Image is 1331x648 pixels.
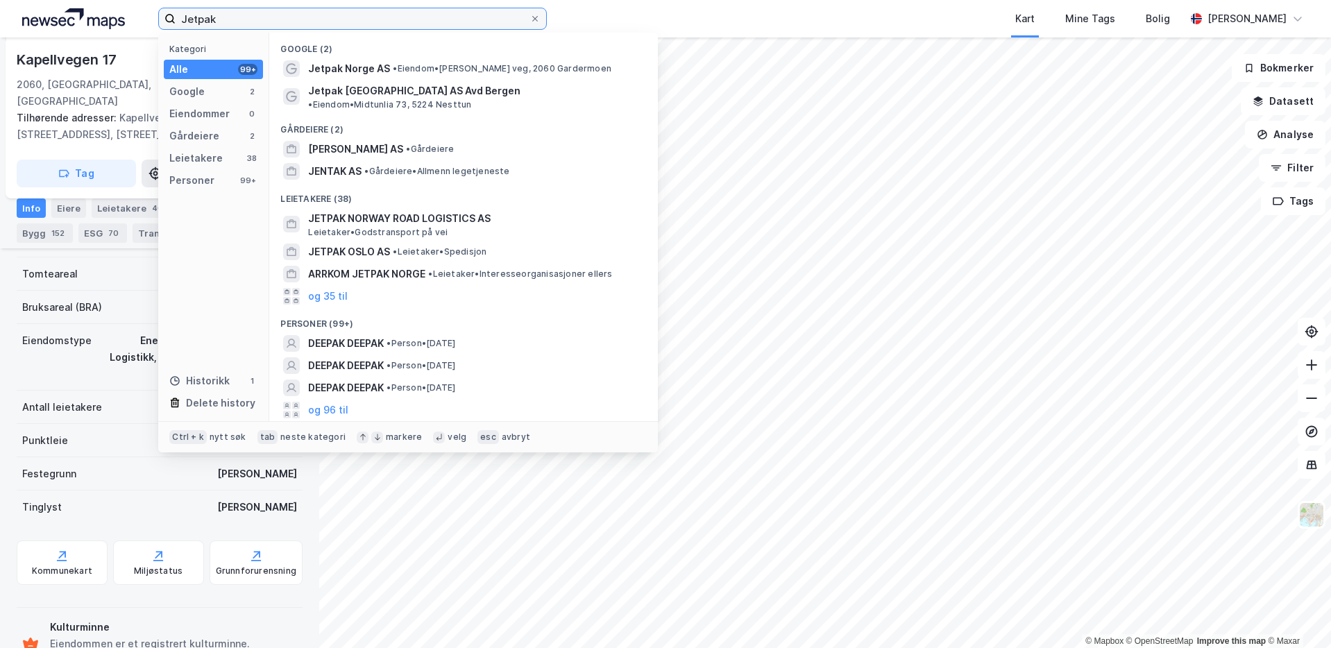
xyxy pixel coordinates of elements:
span: Person • [DATE] [387,382,455,393]
div: 2 [246,130,257,142]
span: Person • [DATE] [387,360,455,371]
span: Tilhørende adresser: [17,112,119,123]
div: Google (2) [269,33,658,58]
div: tab [257,430,278,444]
div: avbryt [502,432,530,443]
button: Tags [1261,187,1325,215]
div: 99+ [238,175,257,186]
div: Mine Tags [1065,10,1115,27]
div: Google [169,83,205,100]
span: DEEPAK DEEPAK [308,357,384,374]
span: Eiendom • Midtunlia 73, 5224 Nesttun [308,99,471,110]
span: • [393,246,397,257]
div: [PERSON_NAME] [217,499,297,515]
span: JETPAK OSLO AS [308,244,390,260]
div: Leietakere (38) [269,182,658,207]
div: Punktleie [22,432,68,449]
div: Eiendomstype [22,332,92,349]
div: neste kategori [280,432,346,443]
span: Leietaker • Interesseorganisasjoner ellers [428,268,612,280]
button: Bokmerker [1232,54,1325,82]
img: Z [1298,502,1325,528]
div: Kapellvegen 17 [17,49,119,71]
div: Tomteareal [22,266,78,282]
div: Tinglyst [22,499,62,515]
button: Tag [17,160,136,187]
div: 70 [105,226,121,240]
div: 2 [246,86,257,97]
div: velg [448,432,466,443]
div: 40 [149,201,166,215]
div: 38 [246,153,257,164]
div: Kommunekart [32,565,92,577]
div: Bruksareal (BRA) [22,299,102,316]
a: OpenStreetMap [1126,636,1194,646]
div: esc [477,430,499,444]
iframe: Chat Widget [1262,581,1331,648]
div: Historikk [169,373,230,389]
div: markere [386,432,422,443]
div: Personer [169,172,214,189]
div: Miljøstatus [134,565,183,577]
span: • [393,63,397,74]
span: Person • [DATE] [387,338,455,349]
a: Improve this map [1197,636,1266,646]
span: • [428,268,432,279]
div: Festegrunn [22,466,76,482]
span: ARRKOM JETPAK NORGE [308,266,425,282]
div: Gårdeiere [169,128,219,144]
div: Personer (99+) [269,307,658,332]
span: Gårdeiere • Allmenn legetjeneste [364,166,509,177]
span: Eiendom • [PERSON_NAME] veg, 2060 Gardermoen [393,63,611,74]
button: og 96 til [308,402,348,418]
div: Leietakere [169,150,223,167]
span: Gårdeiere [406,144,454,155]
div: 2060, [GEOGRAPHIC_DATA], [GEOGRAPHIC_DATA] [17,76,228,110]
div: Leietakere [92,198,171,218]
input: Søk på adresse, matrikkel, gårdeiere, leietakere eller personer [176,8,529,29]
div: Gårdeiere (2) [269,113,658,138]
div: 0 [246,108,257,119]
div: Kontrollprogram for chat [1262,581,1331,648]
span: • [406,144,410,154]
span: Leietaker • Godstransport på vei [308,227,448,238]
div: Bolig [1146,10,1170,27]
div: Kart [1015,10,1035,27]
div: Eiere [51,198,86,218]
div: 152 [49,226,67,240]
div: 1 [246,375,257,386]
div: Kulturminne [50,619,297,636]
div: Antall leietakere [22,399,102,416]
div: Eiendommer [169,105,230,122]
div: [PERSON_NAME] [1207,10,1287,27]
a: Mapbox [1085,636,1124,646]
button: Analyse [1245,121,1325,148]
span: Jetpak Norge AS [308,60,390,77]
div: Grunnforurensning [216,565,296,577]
span: JETPAK NORWAY ROAD LOGISTICS AS [308,210,641,227]
div: Enebolig, Industri, Infrastruktur, Logistikk, Kontor, Parkering, Offentlig, Handel [108,332,297,382]
span: DEEPAK DEEPAK [308,380,384,396]
div: Transaksjoner [133,223,234,243]
div: Info [17,198,46,218]
div: Kapellvegen 21, [STREET_ADDRESS], [STREET_ADDRESS] [17,110,291,143]
span: DEEPAK DEEPAK [308,335,384,352]
span: Jetpak [GEOGRAPHIC_DATA] AS Avd Bergen [308,83,520,99]
div: nytt søk [210,432,246,443]
div: Kategori [169,44,263,54]
button: Filter [1259,154,1325,182]
div: [PERSON_NAME] [217,466,297,482]
span: • [387,338,391,348]
div: 99+ [238,64,257,75]
span: JENTAK AS [308,163,362,180]
button: og 35 til [308,288,348,305]
div: Delete history [186,395,255,411]
img: logo.a4113a55bc3d86da70a041830d287a7e.svg [22,8,125,29]
div: Bygg [17,223,73,243]
div: ESG [78,223,127,243]
div: Alle [169,61,188,78]
span: • [308,99,312,110]
span: [PERSON_NAME] AS [308,141,403,157]
span: • [387,382,391,393]
span: • [364,166,368,176]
